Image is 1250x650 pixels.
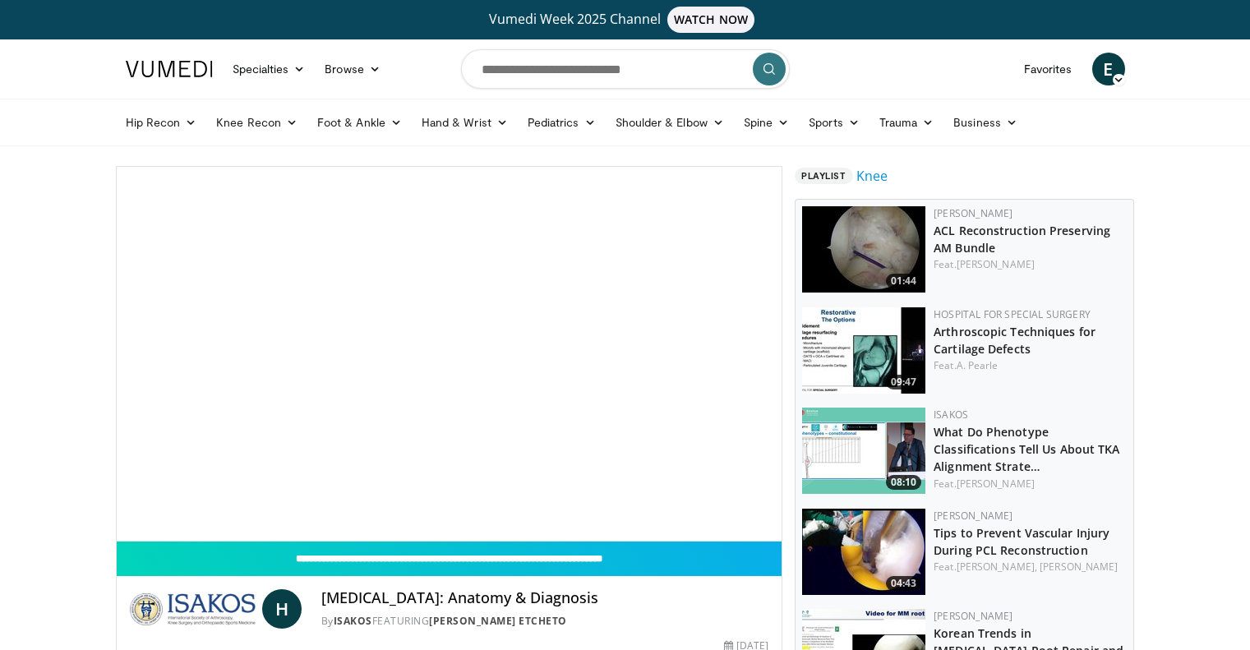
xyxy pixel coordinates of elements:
a: [PERSON_NAME] [934,206,1012,220]
a: Pediatrics [518,106,606,139]
img: VuMedi Logo [126,61,213,77]
a: 08:10 [802,408,925,494]
div: Feat. [934,560,1127,574]
a: Favorites [1014,53,1082,85]
a: A. Pearle [957,358,999,372]
span: 09:47 [886,375,921,390]
a: ISAKOS [934,408,968,422]
a: Hand & Wrist [412,106,518,139]
a: [PERSON_NAME] [934,609,1012,623]
a: Browse [315,53,390,85]
div: Feat. [934,257,1127,272]
img: 03ba07b3-c3bf-45ca-b578-43863bbc294b.150x105_q85_crop-smart_upscale.jpg [802,509,925,595]
img: 7b60eb76-c310-45f1-898b-3f41f4878cd0.150x105_q85_crop-smart_upscale.jpg [802,206,925,293]
a: 01:44 [802,206,925,293]
img: 5b6cf72d-b1b3-4a5e-b48f-095f98c65f63.150x105_q85_crop-smart_upscale.jpg [802,408,925,494]
a: [PERSON_NAME] [957,257,1035,271]
a: [PERSON_NAME] [957,477,1035,491]
a: Arthroscopic Techniques for Cartilage Defects [934,324,1095,357]
img: e219f541-b456-4cbc-ade1-aa0b59c67291.150x105_q85_crop-smart_upscale.jpg [802,307,925,394]
a: Hip Recon [116,106,207,139]
video-js: Video Player [117,167,782,542]
input: Search topics, interventions [461,49,790,89]
div: By FEATURING [321,614,768,629]
a: Knee Recon [206,106,307,139]
a: [PERSON_NAME] [1040,560,1118,574]
a: Tips to Prevent Vascular Injury During PCL Reconstruction [934,525,1109,558]
span: 08:10 [886,475,921,490]
div: Feat. [934,477,1127,491]
a: What Do Phenotype Classifications Tell Us About TKA Alignment Strate… [934,424,1119,474]
a: Shoulder & Elbow [606,106,734,139]
a: ACL Reconstruction Preserving AM Bundle [934,223,1110,256]
a: [PERSON_NAME], [957,560,1037,574]
img: ISAKOS [130,589,256,629]
span: WATCH NOW [667,7,754,33]
span: 04:43 [886,576,921,591]
a: Spine [734,106,799,139]
a: [PERSON_NAME] Etcheto [429,614,567,628]
div: Feat. [934,358,1127,373]
a: E [1092,53,1125,85]
a: 09:47 [802,307,925,394]
a: Sports [799,106,869,139]
a: Vumedi Week 2025 ChannelWATCH NOW [128,7,1123,33]
a: Knee [856,166,888,186]
a: Hospital for Special Surgery [934,307,1091,321]
h4: [MEDICAL_DATA]: Anatomy & Diagnosis [321,589,768,607]
a: Foot & Ankle [307,106,412,139]
a: H [262,589,302,629]
a: 04:43 [802,509,925,595]
a: Business [943,106,1027,139]
span: Playlist [795,168,852,184]
a: Specialties [223,53,316,85]
a: ISAKOS [334,614,372,628]
a: Trauma [869,106,944,139]
span: 01:44 [886,274,921,288]
a: [PERSON_NAME] [934,509,1012,523]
